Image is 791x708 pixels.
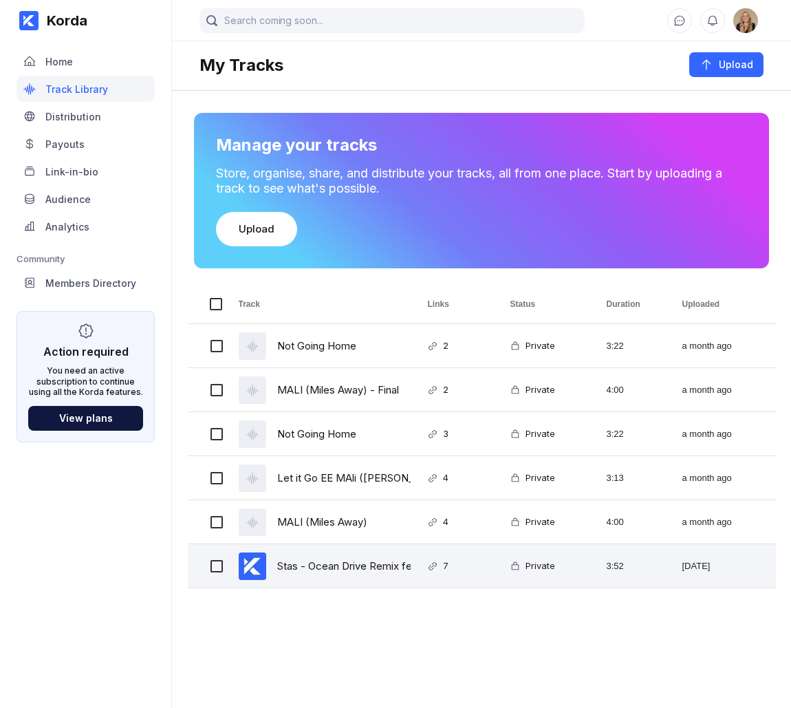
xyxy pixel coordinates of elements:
[45,193,91,205] div: Audience
[666,544,776,588] div: [DATE]
[428,299,449,309] span: Links
[216,166,747,195] div: Store, organise, share, and distribute your tracks, all from one place. Start by uploading a trac...
[733,8,758,33] div: Alina Verbenchuk
[277,418,356,450] a: Not Going Home
[713,58,753,72] div: Upload
[17,158,155,186] a: Link-in-bio
[689,52,763,77] button: Upload
[666,368,776,411] div: a month ago
[59,412,113,424] div: View plans
[277,330,356,362] a: Not Going Home
[607,299,640,309] span: Duration
[17,103,155,131] a: Distribution
[590,412,666,455] div: 3:22
[199,8,585,33] input: Search coming soon...
[199,55,283,75] div: My Tracks
[437,418,448,450] div: 3
[45,277,136,289] div: Members Directory
[17,48,155,76] a: Home
[437,374,448,406] div: 2
[437,462,448,494] div: 4
[520,418,555,450] div: Private
[28,365,143,398] div: You need an active subscription to continue using all the Korda features.
[216,135,747,155] div: Manage your tracks
[45,221,89,233] div: Analytics
[45,138,85,150] div: Payouts
[520,330,555,362] div: Private
[590,456,666,500] div: 3:13
[437,330,448,362] div: 2
[216,212,297,246] button: Upload
[17,76,155,103] a: Track Library
[666,324,776,367] div: a month ago
[510,299,536,309] span: Status
[17,270,155,297] a: Members Directory
[43,345,129,358] div: Action required
[590,324,666,367] div: 3:22
[239,553,266,580] img: cover art
[590,500,666,544] div: 4:00
[590,544,666,588] div: 3:52
[45,111,101,122] div: Distribution
[520,462,555,494] div: Private
[277,374,399,406] a: MALI (Miles Away) - Final
[520,550,555,582] div: Private
[39,12,87,29] div: Korda
[682,299,720,309] span: Uploaded
[17,186,155,213] a: Audience
[666,412,776,455] div: a month ago
[45,83,108,95] div: Track Library
[437,550,448,582] div: 7
[520,506,555,538] div: Private
[733,8,758,33] img: 160x160
[277,506,367,538] a: MALI (Miles Away)
[666,500,776,544] div: a month ago
[520,374,555,406] div: Private
[277,550,495,582] a: Stas - Ocean Drive Remix feat .Trevon (1)
[17,131,155,158] a: Payouts
[45,56,73,67] div: Home
[239,299,260,309] span: Track
[666,456,776,500] div: a month ago
[28,406,143,431] button: View plans
[45,166,98,178] div: Link-in-bio
[590,368,666,411] div: 4:00
[17,253,155,264] div: Community
[239,222,274,236] div: Upload
[437,506,448,538] div: 4
[277,462,499,494] a: Let it Go EE MAli ([PERSON_NAME] demo) (2)
[17,213,155,241] a: Analytics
